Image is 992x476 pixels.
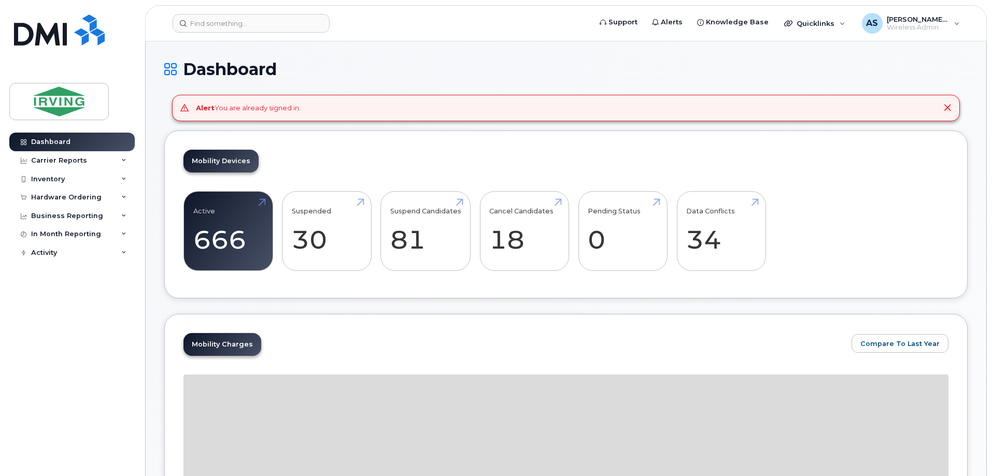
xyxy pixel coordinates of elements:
a: Mobility Charges [183,333,261,356]
a: Pending Status 0 [588,197,658,265]
span: Compare To Last Year [860,339,940,349]
h1: Dashboard [164,60,968,78]
a: Suspend Candidates 81 [390,197,461,265]
a: Cancel Candidates 18 [489,197,559,265]
div: You are already signed in. [196,103,301,113]
strong: Alert [196,104,215,112]
a: Mobility Devices [183,150,259,172]
a: Suspended 30 [292,197,362,265]
button: Compare To Last Year [852,334,948,353]
a: Data Conflicts 34 [686,197,756,265]
a: Active 666 [193,197,263,265]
